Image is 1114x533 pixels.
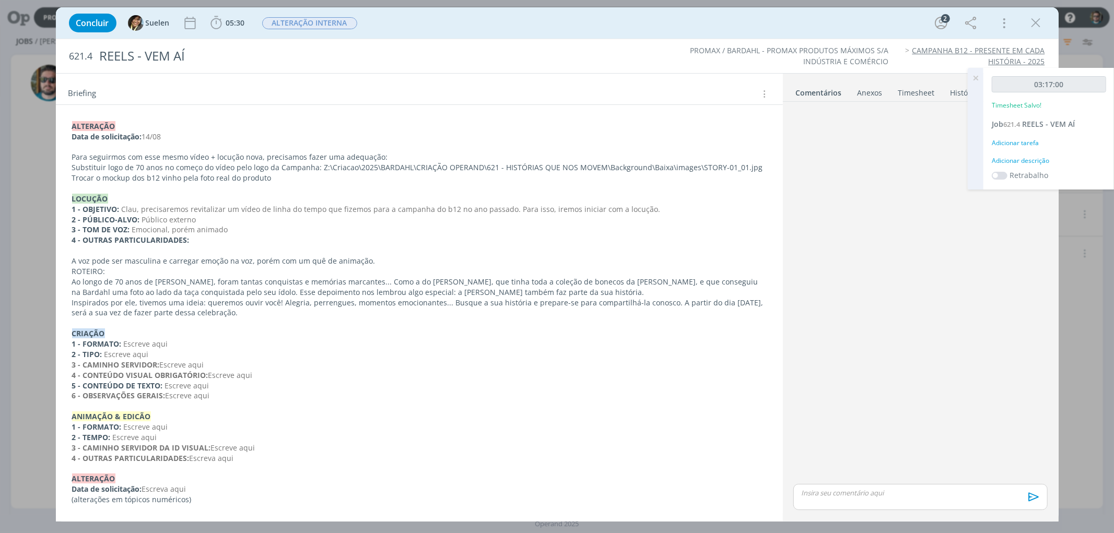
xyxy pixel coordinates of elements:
[72,494,767,505] p: (alterações em tópicos numéricos)
[72,224,130,234] strong: 3 - TOM DE VOZ:
[72,360,160,370] strong: 3 - CAMINHO SERVIDOR:
[146,19,170,27] span: Suelen
[208,370,253,380] span: Escreve aqui
[858,88,883,98] div: Anexos
[72,277,767,298] p: Ao longo de 70 anos de [PERSON_NAME], foram tantas conquistas e memórias marcantes... Como a do [...
[72,121,115,131] strong: ALTERAÇÃO
[72,204,120,214] strong: 1 - OBJETIVO:
[124,339,168,349] span: Escreve aqui
[72,215,140,224] strong: 2 - PÚBLICO-ALVO:
[262,17,357,29] span: ALTERAÇÃO INTERNA
[72,473,115,483] strong: ALTERAÇÃO
[72,328,105,338] strong: CRIAÇÃO
[165,381,209,390] span: Escreve aqui
[992,101,1041,110] p: Timesheet Salvo!
[1003,120,1020,129] span: 621.4
[56,7,1059,522] div: dialog
[72,298,767,318] p: Inspirados por ele, tivemos uma ideia: queremos ouvir você! Alegria, perrengues, momentos emocion...
[72,256,767,266] p: A voz pode ser masculina e carregar emoção na voz, porém com um quê de animação.
[72,411,151,421] strong: ANIMAÇÃO & EDICÃO
[795,83,842,98] a: Comentários
[72,453,190,463] strong: 4 - OUTRAS PARTICULARIDADES:
[226,18,245,28] span: 05:30
[72,432,111,442] strong: 2 - TEMPO:
[72,381,163,390] strong: 5 - CONTEÚDO DE TEXTO:
[992,119,1075,129] a: Job621.4REELS - VEM AÍ
[160,360,204,370] span: Escreve aqui
[95,43,634,69] div: REELS - VEM AÍ
[142,484,186,494] span: Escreva aqui
[69,14,116,32] button: Concluir
[1010,170,1048,181] label: Retrabalho
[104,349,149,359] span: Escreve aqui
[72,370,208,380] strong: 4 - CONTEÚDO VISUAL OBRIGATÓRIO:
[992,156,1106,165] div: Adicionar descrição
[124,422,168,432] span: Escreve aqui
[72,443,211,453] strong: 3 - CAMINHO SERVIDOR DA ID VISUAL:
[72,235,190,245] strong: 4 - OUTRAS PARTICULARIDADES:
[72,173,767,183] p: Trocar o mockup dos b12 vinho pela foto real do produto
[72,339,122,349] strong: 1 - FORMATO:
[69,51,93,62] span: 621.4
[113,432,157,442] span: Escreve aqui
[72,152,767,162] p: Para seguirmos com esse mesmo vídeo + locução nova, precisamos fazer uma adequação:
[76,19,109,27] span: Concluir
[941,14,950,23] div: 2
[72,484,142,494] strong: Data de solicitação:
[992,138,1106,148] div: Adicionar tarefa
[132,224,228,234] span: Emocional, porém animado
[912,45,1045,66] a: CAMPANHA B12 - PRESENTE EM CADA HISTÓRIA - 2025
[72,132,142,141] strong: Data de solicitação:
[1022,119,1075,129] span: REELS - VEM AÍ
[128,15,144,31] img: S
[68,87,97,101] span: Briefing
[122,204,661,214] span: Clau, precisaremos revitalizar um vídeo de linha do tempo que fizemos para a campanha do b12 no a...
[72,194,108,204] strong: LOCUÇÃO
[72,390,166,400] strong: 6 - OBSERVAÇÕES GERAIS:
[72,162,767,173] p: Substituir logo de 70 anos no começo do vídeo pelo logo da Campanha: Z:\Criacao\2025\BARDAHL\CRIA...
[72,422,122,432] strong: 1 - FORMATO:
[950,83,982,98] a: Histórico
[208,15,248,31] button: 05:30
[128,15,170,31] button: SSuelen
[898,83,935,98] a: Timesheet
[166,390,210,400] span: Escreve aqui
[211,443,255,453] span: Escreve aqui
[933,15,949,31] button: 2
[72,266,767,277] p: ROTEIRO:
[190,453,234,463] span: Escreva aqui
[142,132,161,141] span: 14/08
[690,45,888,66] a: PROMAX / BARDAHL - PROMAX PRODUTOS MÁXIMOS S/A INDÚSTRIA E COMÉRCIO
[262,17,358,30] button: ALTERAÇÃO INTERNA
[72,349,102,359] strong: 2 - TIPO:
[142,215,196,224] span: Público externo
